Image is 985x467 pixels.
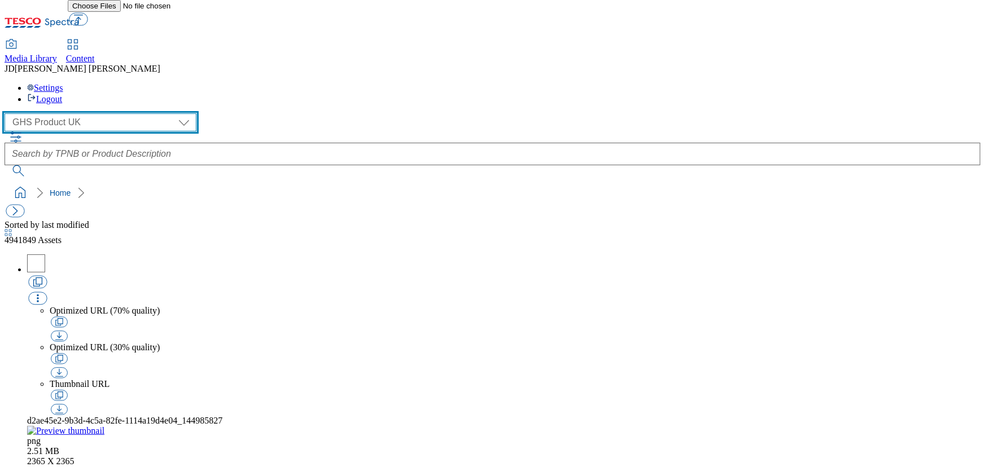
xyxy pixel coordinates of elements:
a: Preview thumbnail [27,426,980,436]
a: Media Library [5,40,57,64]
input: Search by TPNB or Product Description [5,143,980,165]
nav: breadcrumb [5,182,980,204]
span: JD [5,64,15,73]
img: Preview thumbnail [27,426,104,436]
span: Type [27,436,41,446]
span: Content [66,54,95,63]
span: d2ae45e2-9b3d-4c5a-82fe-1114a19d4e04_144985827 [27,416,222,425]
span: Thumbnail URL [50,379,110,389]
span: Assets [5,235,62,245]
span: 4941849 [5,235,38,245]
a: Content [66,40,95,64]
span: Optimized URL (30% quality) [50,342,160,352]
span: Resolution [27,456,75,466]
span: Sorted by last modified [5,220,89,230]
span: [PERSON_NAME] [PERSON_NAME] [15,64,160,73]
span: Optimized URL (70% quality) [50,306,160,315]
a: Logout [27,94,62,104]
span: Size [27,446,59,456]
span: Media Library [5,54,57,63]
a: Home [50,188,71,197]
a: Settings [27,83,63,92]
a: home [11,184,29,202]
